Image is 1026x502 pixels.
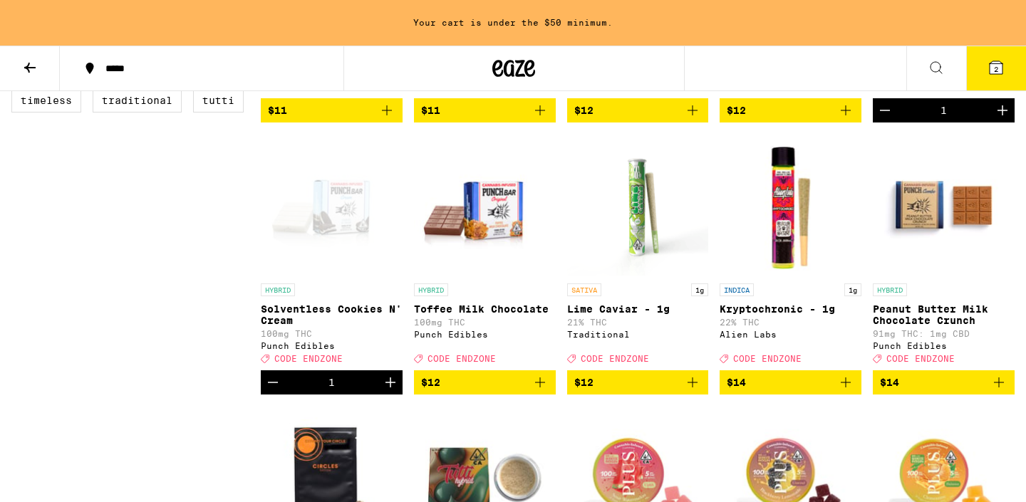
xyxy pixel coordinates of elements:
[261,341,403,350] div: Punch Edibles
[873,370,1015,394] button: Add to bag
[567,98,709,122] button: Add to bag
[873,341,1015,350] div: Punch Edibles
[691,283,708,296] p: 1g
[93,88,182,113] label: Traditional
[567,134,709,276] img: Traditional - Lime Caviar - 1g
[873,134,1015,370] a: Open page for Peanut Butter Milk Chocolate Crunch from Punch Edibles
[720,134,861,276] img: Alien Labs - Kryptochronic - 1g
[414,134,556,276] img: Punch Edibles - Toffee Milk Chocolate
[414,370,556,394] button: Add to bag
[268,105,287,116] span: $11
[427,354,496,363] span: CODE ENDZONE
[274,354,343,363] span: CODE ENDZONE
[873,98,897,122] button: Decrement
[414,303,556,315] p: Toffee Milk Chocolate
[990,98,1015,122] button: Increment
[567,318,709,327] p: 21% THC
[880,377,899,388] span: $14
[421,105,440,116] span: $11
[574,105,594,116] span: $12
[873,134,1015,276] img: Punch Edibles - Peanut Butter Milk Chocolate Crunch
[9,10,103,21] span: Hi. Need any help?
[261,329,403,338] p: 100mg THC
[873,283,907,296] p: HYBRID
[414,134,556,370] a: Open page for Toffee Milk Chocolate from Punch Edibles
[873,303,1015,326] p: Peanut Butter Milk Chocolate Crunch
[567,303,709,315] p: Lime Caviar - 1g
[414,98,556,122] button: Add to bag
[567,283,601,296] p: SATIVA
[414,330,556,339] div: Punch Edibles
[720,318,861,327] p: 22% THC
[844,283,861,296] p: 1g
[720,283,754,296] p: INDICA
[261,98,403,122] button: Add to bag
[720,98,861,122] button: Add to bag
[727,377,746,388] span: $14
[720,330,861,339] div: Alien Labs
[994,65,998,73] span: 2
[378,370,403,394] button: Increment
[193,88,244,113] label: Tutti
[581,354,649,363] span: CODE ENDZONE
[886,354,955,363] span: CODE ENDZONE
[414,318,556,327] p: 100mg THC
[11,88,81,113] label: Timeless
[966,46,1026,90] button: 2
[940,105,947,116] div: 1
[567,370,709,394] button: Add to bag
[261,370,285,394] button: Decrement
[574,377,594,388] span: $12
[727,105,746,116] span: $12
[733,354,802,363] span: CODE ENDZONE
[873,329,1015,338] p: 91mg THC: 1mg CBD
[421,377,440,388] span: $12
[720,134,861,370] a: Open page for Kryptochronic - 1g from Alien Labs
[261,134,403,370] a: Open page for Solventless Cookies N' Cream from Punch Edibles
[720,370,861,394] button: Add to bag
[720,303,861,315] p: Kryptochronic - 1g
[567,330,709,339] div: Traditional
[261,303,403,326] p: Solventless Cookies N' Cream
[414,283,448,296] p: HYBRID
[261,283,295,296] p: HYBRID
[567,134,709,370] a: Open page for Lime Caviar - 1g from Traditional
[328,377,335,388] div: 1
